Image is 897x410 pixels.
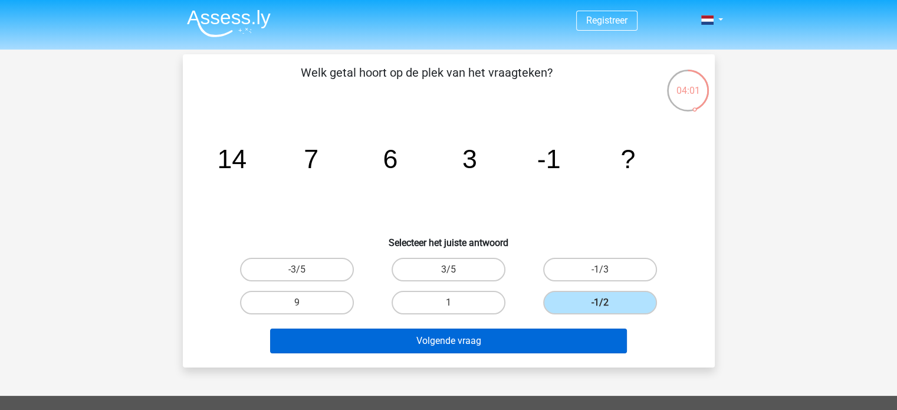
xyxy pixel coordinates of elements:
[543,291,657,314] label: -1/2
[270,329,627,353] button: Volgende vraag
[240,291,354,314] label: 9
[202,64,652,99] p: Welk getal hoort op de plek van het vraagteken?
[620,144,635,173] tspan: ?
[392,258,505,281] label: 3/5
[543,258,657,281] label: -1/3
[383,144,397,173] tspan: 6
[240,258,354,281] label: -3/5
[202,228,696,248] h6: Selecteer het juiste antwoord
[187,9,271,37] img: Assessly
[217,144,247,173] tspan: 14
[304,144,318,173] tspan: 7
[586,15,627,26] a: Registreer
[462,144,477,173] tspan: 3
[392,291,505,314] label: 1
[666,68,710,98] div: 04:01
[537,144,560,173] tspan: -1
